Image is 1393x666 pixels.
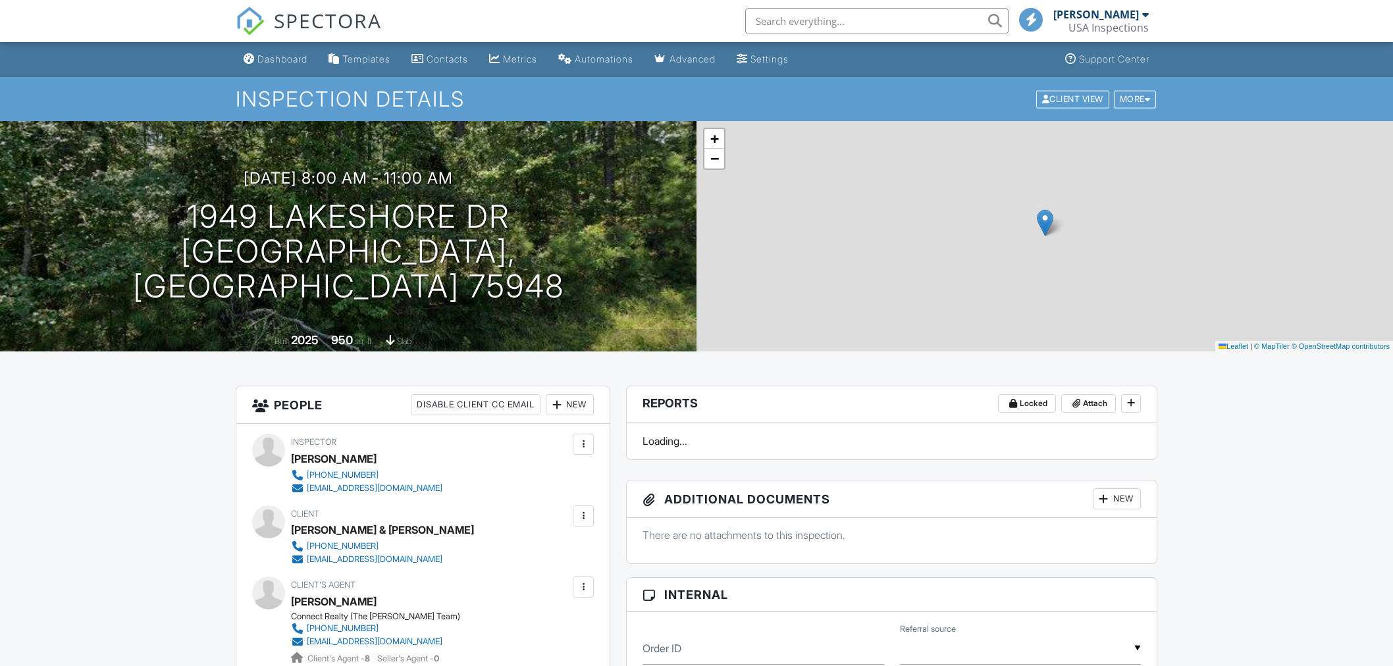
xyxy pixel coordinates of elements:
a: Advanced [649,47,721,72]
span: − [710,150,719,166]
a: Automations (Basic) [553,47,639,72]
div: [PHONE_NUMBER] [307,623,379,634]
span: | [1250,342,1252,350]
img: Marker [1037,209,1053,236]
div: [EMAIL_ADDRESS][DOMAIN_NAME] [307,554,442,565]
a: Leaflet [1219,342,1248,350]
div: Connect Realty (The [PERSON_NAME] Team) [291,611,460,622]
span: SPECTORA [274,7,382,34]
div: [PHONE_NUMBER] [307,541,379,551]
div: [EMAIL_ADDRESS][DOMAIN_NAME] [307,483,442,494]
span: Built [275,336,289,346]
h1: 1949 Lakeshore Dr [GEOGRAPHIC_DATA], [GEOGRAPHIC_DATA] 75948 [21,199,675,303]
input: Search everything... [745,8,1009,34]
a: Support Center [1060,47,1155,72]
a: Metrics [484,47,542,72]
div: Metrics [503,53,537,64]
div: Client View [1036,90,1109,108]
div: More [1114,90,1157,108]
div: Automations [575,53,633,64]
div: Dashboard [257,53,307,64]
div: [EMAIL_ADDRESS][DOMAIN_NAME] [307,636,442,647]
div: New [1093,488,1141,509]
span: Client [291,509,319,519]
div: Support Center [1079,53,1149,64]
div: Contacts [427,53,468,64]
span: Seller's Agent - [377,653,439,663]
label: Order ID [643,641,681,655]
div: Disable Client CC Email [411,394,540,415]
p: There are no attachments to this inspection. [643,528,1141,542]
label: Referral source [900,623,956,635]
div: Templates [342,53,390,64]
a: © OpenStreetMap contributors [1292,342,1390,350]
a: Settings [731,47,794,72]
a: [PHONE_NUMBER] [291,469,442,482]
a: [EMAIL_ADDRESS][DOMAIN_NAME] [291,553,463,566]
div: [PERSON_NAME] [1053,8,1139,21]
a: [PHONE_NUMBER] [291,540,463,553]
div: Advanced [670,53,716,64]
span: Client's Agent [291,580,355,590]
span: Inspector [291,437,336,447]
div: [PERSON_NAME] & [PERSON_NAME] [291,520,474,540]
strong: 8 [365,653,370,663]
h3: Additional Documents [627,480,1157,518]
span: slab [397,336,411,346]
a: [PERSON_NAME] [291,592,377,611]
a: [EMAIL_ADDRESS][DOMAIN_NAME] [291,482,442,495]
span: + [710,130,719,147]
a: Dashboard [238,47,313,72]
a: Templates [323,47,396,72]
a: Zoom out [704,149,724,168]
a: Zoom in [704,129,724,149]
div: [PHONE_NUMBER] [307,470,379,480]
div: 950 [331,333,353,347]
a: [PHONE_NUMBER] [291,622,450,635]
img: The Best Home Inspection Software - Spectora [236,7,265,36]
a: Client View [1035,93,1113,103]
h3: People [236,386,610,424]
div: 2025 [291,333,319,347]
a: [EMAIL_ADDRESS][DOMAIN_NAME] [291,635,450,648]
div: [PERSON_NAME] [291,449,377,469]
div: USA Inspections [1068,21,1149,34]
h3: [DATE] 8:00 am - 11:00 am [244,169,453,187]
a: Contacts [406,47,473,72]
div: New [546,394,594,415]
span: sq. ft. [355,336,373,346]
a: © MapTiler [1254,342,1290,350]
div: Settings [750,53,789,64]
strong: 0 [434,653,439,663]
h1: Inspection Details [236,88,1157,111]
a: SPECTORA [236,18,382,45]
span: Client's Agent - [307,653,372,663]
h3: Internal [627,578,1157,612]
